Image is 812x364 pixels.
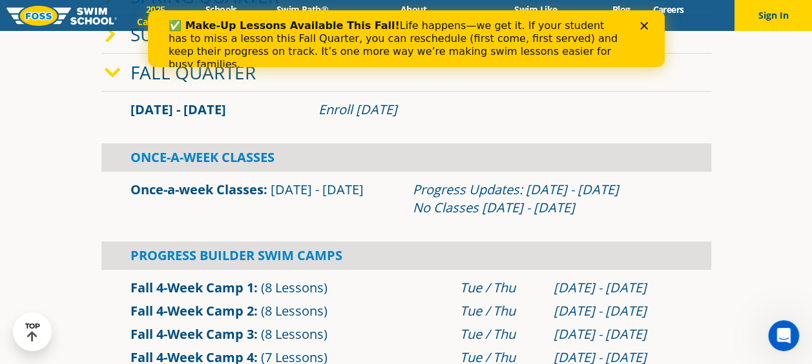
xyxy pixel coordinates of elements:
div: Progress Builder Swim Camps [101,241,711,270]
a: Fall Quarter [130,60,256,85]
div: Tue / Thu [459,302,541,320]
a: Once-a-week Classes [130,181,264,198]
img: FOSS Swim School Logo [6,6,117,26]
b: ✅ Make-Up Lessons Available This Fall! [21,9,252,21]
a: Schools [194,3,248,15]
span: [DATE] - [DATE] [130,101,226,118]
a: Swim Like [PERSON_NAME] [470,3,601,28]
div: Close [492,12,505,19]
span: (8 Lessons) [261,325,328,343]
a: Fall 4-Week Camp 3 [130,325,254,343]
div: [DATE] - [DATE] [554,302,682,320]
a: Summer Quarter [130,22,292,46]
a: 2025 Calendar [117,3,194,28]
div: Tue / Thu [459,325,541,343]
div: Progress Updates: [DATE] - [DATE] No Classes [DATE] - [DATE] [413,181,682,217]
a: Fall 4-Week Camp 2 [130,302,254,319]
a: Blog [601,3,641,15]
span: [DATE] - [DATE] [271,181,364,198]
div: TOP [25,322,40,342]
div: [DATE] - [DATE] [554,279,682,297]
div: Life happens—we get it. If your student has to miss a lesson this Fall Quarter, you can reschedul... [21,9,475,61]
a: Careers [641,3,695,15]
div: Once-A-Week Classes [101,143,711,172]
div: [DATE] - [DATE] [554,325,682,343]
span: (8 Lessons) [261,302,328,319]
a: Swim Path® Program [248,3,356,28]
iframe: Intercom live chat banner [148,10,665,67]
a: Fall 4-Week Camp 1 [130,279,254,296]
span: (8 Lessons) [261,279,328,296]
iframe: Intercom live chat [768,320,799,351]
a: About [PERSON_NAME] [356,3,470,28]
div: Enroll [DATE] [318,101,682,119]
div: Tue / Thu [459,279,541,297]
